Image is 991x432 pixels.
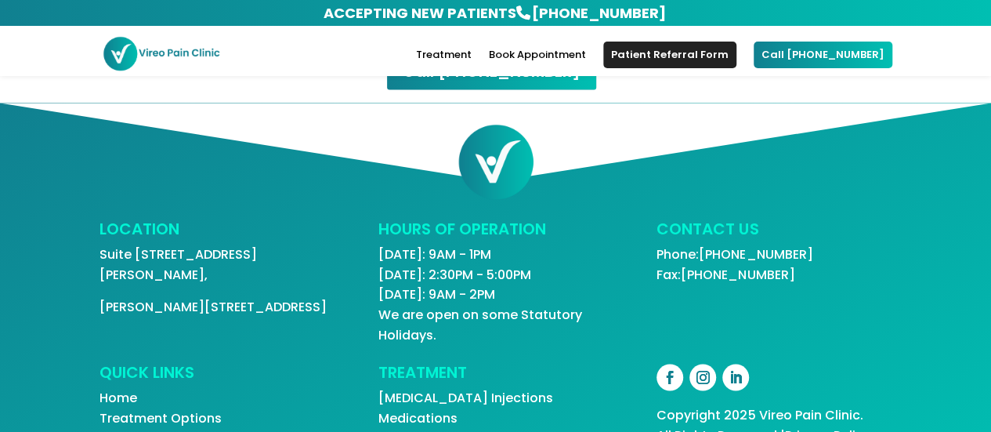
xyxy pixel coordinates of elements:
a: [PHONE_NUMBER] [681,265,794,283]
a: Follow on Instagram [689,364,716,390]
a: Follow on Facebook [656,364,683,390]
a: Suite [STREET_ADDRESS][PERSON_NAME], [99,245,257,283]
img: cropped-Favicon-Vireo-Pain-Clinic-Markham-Chronic-Pain-Treatment-Interventional-Pain-Management-R... [457,122,535,201]
p: [DATE]: 9AM - 1PM [DATE]: 2:30PM - 5:00PM [DATE]: 9AM - 2PM We are open on some Statutory Holidays. [378,244,613,344]
p: Phone: Fax: [656,244,892,284]
a: Medications [378,408,457,427]
a: Book Appointment [489,49,586,76]
a: [MEDICAL_DATA] Injections [378,388,552,406]
a: Home [99,388,137,406]
a: [PERSON_NAME][STREET_ADDRESS] [99,297,327,315]
a: Treatment Options [99,408,222,427]
a: [PHONE_NUMBER] [699,245,812,263]
h3: HOURS OF OPERATION [378,220,613,244]
h3: CONTACT US [656,220,892,244]
a: [PHONE_NUMBER] [530,2,667,24]
a: Patient Referral Form [603,42,736,68]
a: Call [PHONE_NUMBER] [754,42,892,68]
h3: LOCATION [99,220,335,244]
h3: TREATMENT [378,364,613,387]
a: Follow on LinkedIn [722,364,749,390]
h3: QUICK LINKS [99,364,335,387]
a: Treatment [416,49,472,76]
img: Vireo Pain Clinic [103,36,220,71]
